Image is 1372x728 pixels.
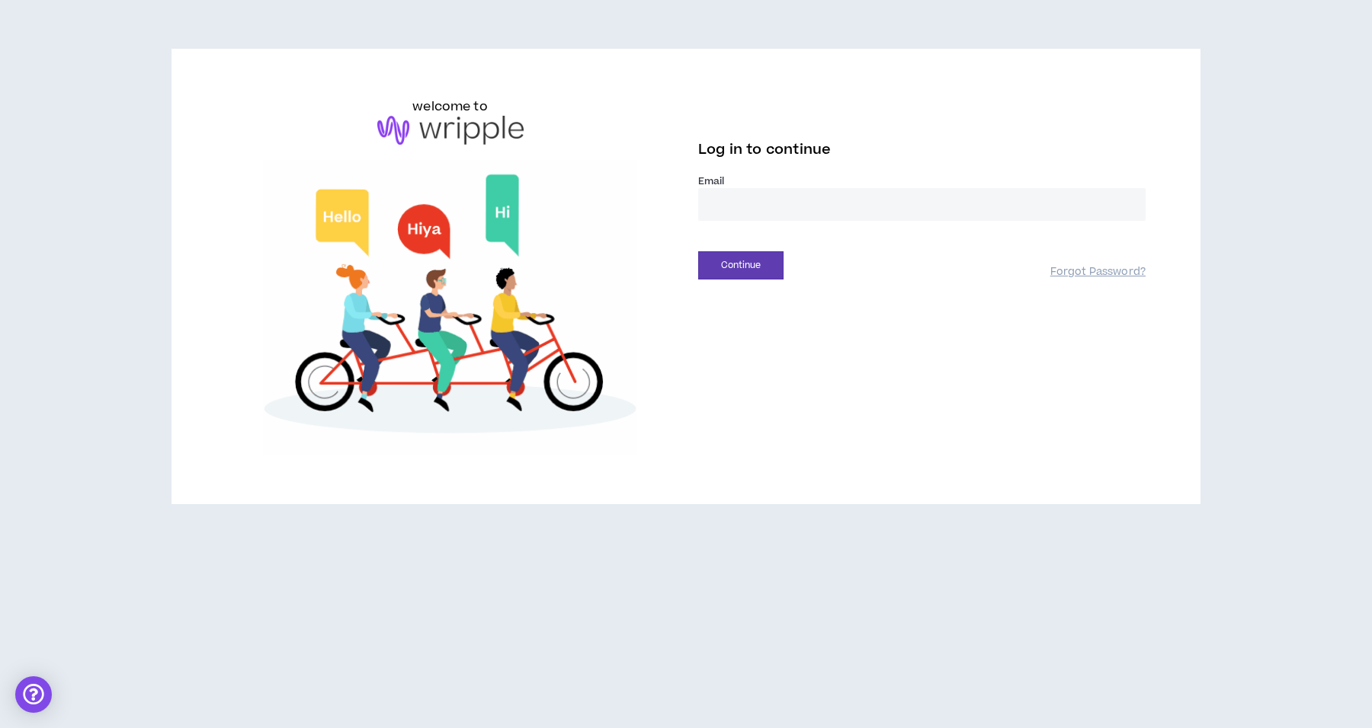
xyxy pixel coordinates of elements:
img: Welcome to Wripple [226,160,674,456]
button: Continue [698,251,784,279]
div: Open Intercom Messenger [15,676,52,713]
img: logo-brand.png [377,116,524,145]
label: Email [698,174,1146,188]
a: Forgot Password? [1050,265,1146,279]
h6: welcome to [412,97,488,116]
span: Log in to continue [698,140,831,159]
